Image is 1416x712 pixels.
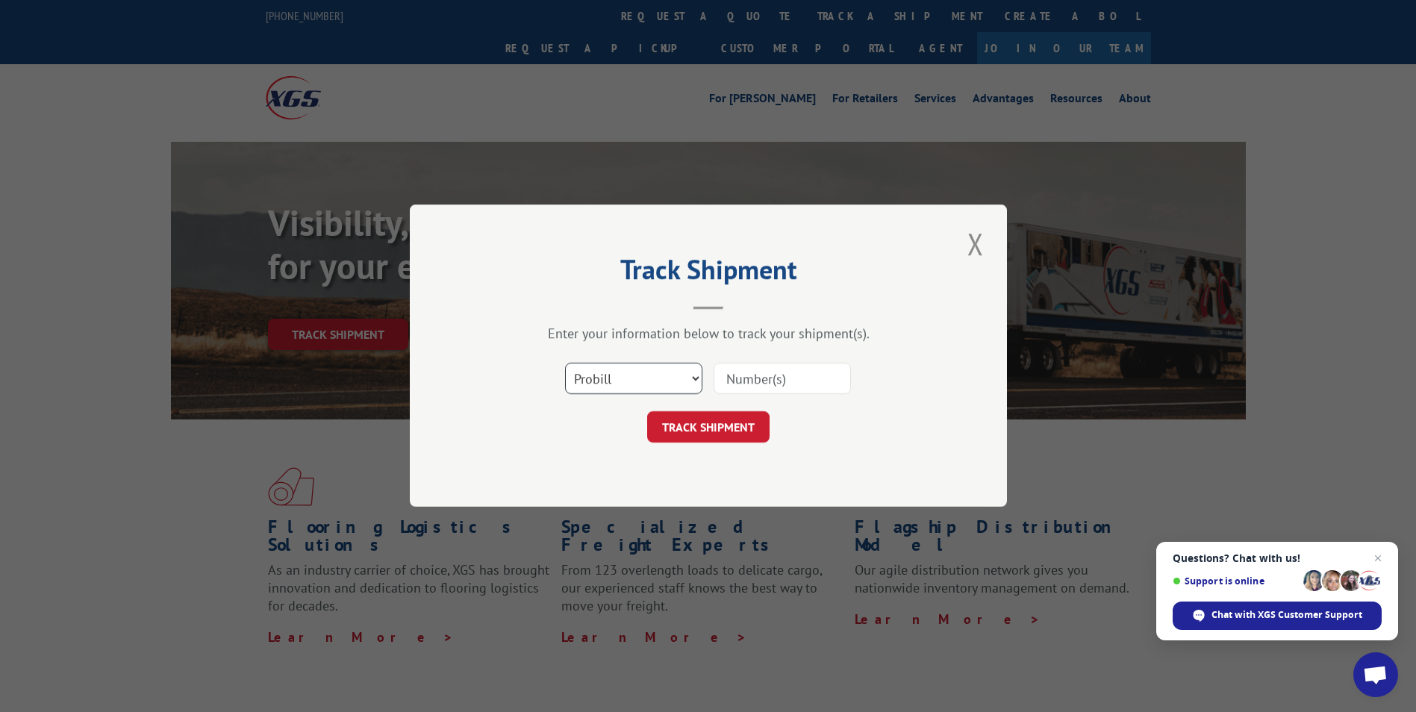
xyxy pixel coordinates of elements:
a: Open chat [1353,652,1398,697]
span: Chat with XGS Customer Support [1173,602,1382,630]
button: Close modal [963,223,988,264]
h2: Track Shipment [484,259,932,287]
input: Number(s) [714,363,851,395]
div: Enter your information below to track your shipment(s). [484,325,932,343]
span: Chat with XGS Customer Support [1211,608,1362,622]
span: Questions? Chat with us! [1173,552,1382,564]
span: Support is online [1173,575,1298,587]
button: TRACK SHIPMENT [647,412,770,443]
